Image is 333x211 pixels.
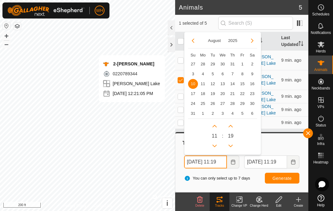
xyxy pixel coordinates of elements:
span: 27 [218,99,228,109]
td: 2 [247,59,257,69]
span: 16 [247,79,257,89]
td: 2 [208,109,218,118]
span: Notifications [311,31,331,35]
div: Edit [269,203,289,208]
label: To [244,149,299,155]
p-button: Next Hour [210,121,220,131]
button: + [3,32,10,40]
span: Delete [195,204,204,207]
th: Last Updated [279,32,308,51]
span: Heatmap [313,160,328,164]
td: 29 [208,59,218,69]
td: 7 [228,69,237,79]
span: Aug 10, 2025 at 11:11 AM [281,58,301,63]
div: Tracks [210,203,229,208]
a: Privacy Policy [63,203,86,209]
td: 30 [218,59,228,69]
span: You can only select up to 7 days [184,175,250,181]
button: Choose Month [205,37,223,44]
span: 22 [237,89,247,99]
td: 31 [188,109,198,118]
td: 23 [247,89,257,99]
td: 21 [228,89,237,99]
div: [DATE] 12:21:05 PM [103,90,160,97]
span: Neckbands [311,86,330,90]
h2: Animals [179,4,299,11]
button: Map Layers [14,23,21,30]
button: Previous Month [188,36,198,46]
span: 5 [299,3,302,12]
td: 28 [198,59,208,69]
button: Next Month [247,36,257,46]
span: 10 [188,79,198,89]
td: 15 [237,79,247,89]
a: [PERSON_NAME] Lake [252,91,276,102]
span: 11 [198,79,208,89]
p-button: Next Minute [226,121,236,131]
span: : [222,132,223,140]
span: Aug 10, 2025 at 11:11 AM [281,77,301,82]
span: Mo [200,53,206,57]
span: Aug 10, 2025 at 11:11 AM [281,120,301,125]
span: Su [191,53,195,57]
span: Aug 10, 2025 at 11:11 AM [281,107,301,112]
span: 14 [228,79,237,89]
button: i [162,198,172,208]
td: 9 [247,69,257,79]
span: Fr [240,53,244,57]
td: 4 [228,109,237,118]
td: 5 [208,69,218,79]
td: 12 [208,79,218,89]
span: 24 [188,99,198,109]
th: VP [249,32,279,51]
p-sorticon: Activate to sort [184,39,189,43]
a: [PERSON_NAME] Lake [252,104,276,115]
button: Choose Year [226,37,240,44]
span: We [220,53,225,57]
a: [PERSON_NAME] Lake [252,54,276,66]
button: Generate [265,173,299,184]
td: 25 [198,99,208,109]
a: Contact Us [94,203,112,209]
td: 31 [228,59,237,69]
span: WH [96,7,103,14]
span: Aug 10, 2025 at 11:11 AM [281,94,301,99]
td: 5 [237,109,247,118]
span: 20 [218,89,228,99]
span: 17 [188,89,198,99]
td: 29 [237,99,247,109]
td: 26 [208,99,218,109]
span: 6 [218,69,228,79]
input: Search (S) [218,17,293,30]
td: 30 [247,99,257,109]
td: 28 [228,99,237,109]
div: Change VP [229,203,249,208]
div: Choose Date [184,32,261,155]
span: 3 [188,69,198,79]
td: 1 [198,109,208,118]
td: 27 [188,59,198,69]
span: 13 [218,79,228,89]
button: – [3,40,10,48]
span: Status [315,123,326,127]
span: Th [230,53,235,57]
td: 1 [237,59,247,69]
div: Create [289,203,308,208]
div: Change Herd [249,203,269,208]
